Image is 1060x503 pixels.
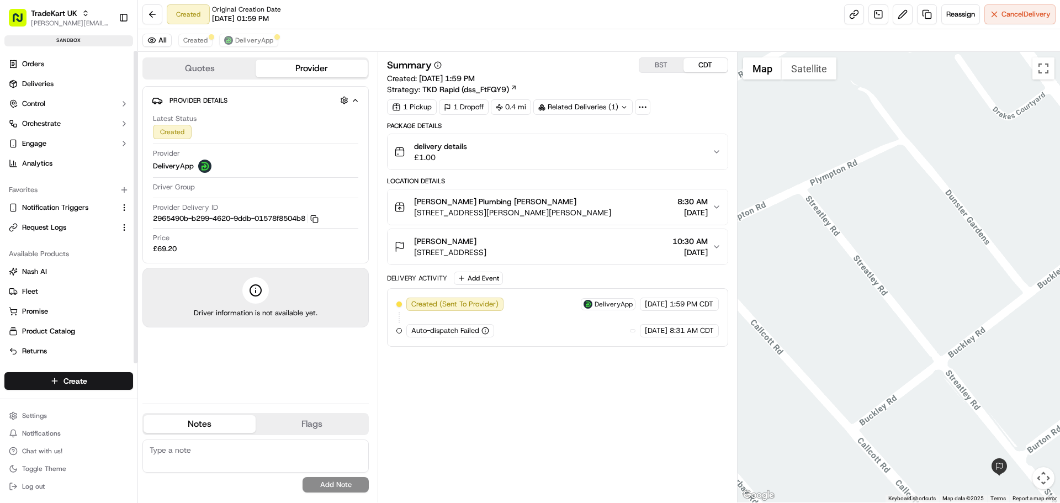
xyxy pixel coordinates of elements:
span: Product Catalog [22,326,75,336]
button: Toggle fullscreen view [1032,57,1054,80]
button: Notification Triggers [4,199,133,216]
button: 2965490b-b299-4620-9ddb-01578f8504b8 [153,214,319,224]
button: delivery details£1.00 [388,134,727,170]
button: Show satellite imagery [782,57,836,80]
button: CancelDelivery [984,4,1056,24]
span: Notifications [22,429,61,438]
a: Nash AI [9,267,129,277]
button: Returns [4,342,133,360]
span: Control [22,99,45,109]
img: deliveryapp_logo.png [224,36,233,45]
button: DeliveryApp [219,34,278,47]
button: Nash AI [4,263,133,280]
button: Notifications [4,426,133,441]
h3: Summary [387,60,432,70]
span: [PERSON_NAME] [414,236,476,247]
span: Request Logs [22,223,66,232]
a: Open this area in Google Maps (opens a new window) [740,488,777,502]
button: Create [4,372,133,390]
span: [DATE] [645,299,667,309]
div: 1 Dropoff [439,99,489,115]
a: Returns [9,346,129,356]
button: Log out [4,479,133,494]
span: Log out [22,482,45,491]
a: Promise [9,306,129,316]
a: Request Logs [9,223,115,232]
a: Fleet [9,287,129,296]
span: £1.00 [414,152,467,163]
a: Product Catalog [9,326,129,336]
span: [STREET_ADDRESS][PERSON_NAME][PERSON_NAME] [414,207,611,218]
img: Google [740,488,777,502]
img: deliveryapp_logo.png [584,300,592,309]
span: Created [183,36,208,45]
button: Engage [4,135,133,152]
span: Created (Sent To Provider) [411,299,499,309]
a: Notification Triggers [9,203,115,213]
span: Settings [22,411,47,420]
button: Fleet [4,283,133,300]
span: DeliveryApp [153,161,194,171]
button: Flags [256,415,368,433]
span: [DATE] [677,207,708,218]
div: sandbox [4,35,133,46]
div: Location Details [387,177,728,186]
span: Analytics [22,158,52,168]
span: Driver Group [153,182,195,192]
button: All [142,34,172,47]
div: Strategy: [387,84,517,95]
span: DeliveryApp [595,300,633,309]
span: Chat with us! [22,447,62,456]
span: DeliveryApp [235,36,273,45]
button: BST [639,58,683,72]
span: delivery details [414,141,467,152]
span: [STREET_ADDRESS] [414,247,486,258]
button: Show street map [743,57,782,80]
button: Request Logs [4,219,133,236]
button: [PERSON_NAME] Plumbing [PERSON_NAME][STREET_ADDRESS][PERSON_NAME][PERSON_NAME]8:30 AM[DATE] [388,189,727,225]
button: Created [178,34,213,47]
span: Provider Details [169,96,227,105]
button: Control [4,95,133,113]
span: [DATE] [645,326,667,336]
span: Created: [387,73,475,84]
button: Orchestrate [4,115,133,133]
button: [PERSON_NAME][EMAIL_ADDRESS][DOMAIN_NAME] [31,19,110,28]
span: Orders [22,59,44,69]
button: Toggle Theme [4,461,133,476]
div: 0.4 mi [491,99,531,115]
span: Promise [22,306,48,316]
div: Favorites [4,181,133,199]
span: Latest Status [153,114,197,124]
span: 1:59 PM CDT [670,299,713,309]
button: TradeKart UK[PERSON_NAME][EMAIL_ADDRESS][DOMAIN_NAME] [4,4,114,31]
button: CDT [683,58,728,72]
span: Engage [22,139,46,149]
button: Keyboard shortcuts [888,495,936,502]
span: [DATE] 01:59 PM [212,14,269,24]
span: 8:31 AM CDT [670,326,714,336]
a: Terms (opens in new tab) [990,495,1006,501]
span: Provider Delivery ID [153,203,218,213]
a: Analytics [4,155,133,172]
a: Deliveries [4,75,133,93]
span: Deliveries [22,79,54,89]
span: Original Creation Date [212,5,281,14]
span: Driver information is not available yet. [194,308,317,318]
a: TKD Rapid (dss_FtFQY9) [422,84,517,95]
span: Fleet [22,287,38,296]
div: Package Details [387,121,728,130]
div: 1 Pickup [387,99,437,115]
button: TradeKart UK [31,8,77,19]
span: Map data ©2025 [942,495,984,501]
span: Toggle Theme [22,464,66,473]
span: [DATE] [672,247,708,258]
button: [PERSON_NAME][STREET_ADDRESS]10:30 AM[DATE] [388,229,727,264]
span: Provider [153,149,180,158]
span: Nash AI [22,267,47,277]
span: Notification Triggers [22,203,88,213]
div: Available Products [4,245,133,263]
button: Provider [256,60,368,77]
